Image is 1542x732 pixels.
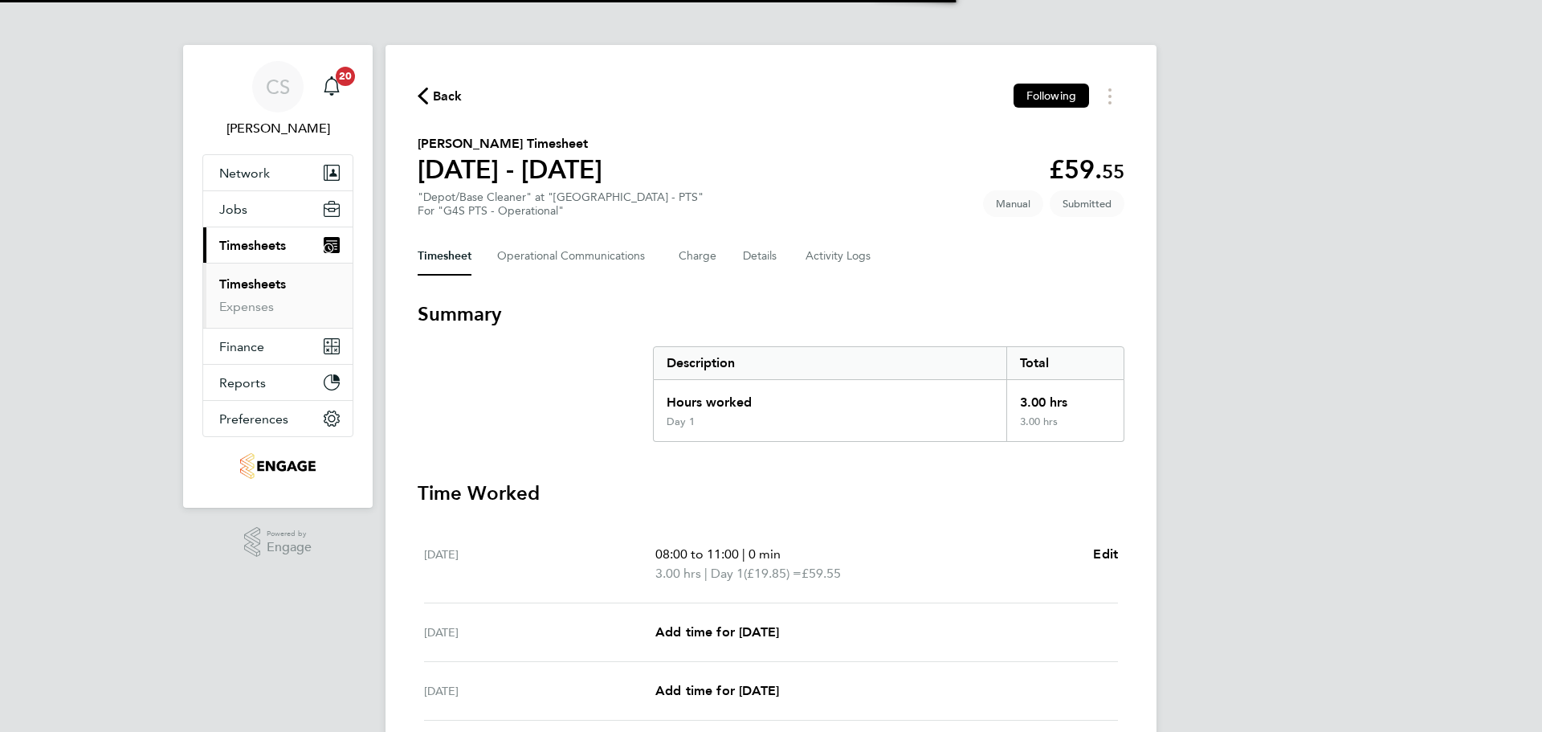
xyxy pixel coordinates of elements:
[424,623,655,642] div: [DATE]
[655,681,779,701] a: Add time for [DATE]
[424,681,655,701] div: [DATE]
[743,237,780,276] button: Details
[983,190,1043,217] span: This timesheet was manually created.
[202,61,353,138] a: CS[PERSON_NAME]
[203,263,353,328] div: Timesheets
[336,67,355,86] span: 20
[679,237,717,276] button: Charge
[653,346,1124,442] div: Summary
[654,347,1006,379] div: Description
[418,237,471,276] button: Timesheet
[219,411,288,427] span: Preferences
[219,166,270,181] span: Network
[267,527,312,541] span: Powered by
[655,624,779,640] span: Add time for [DATE]
[1014,84,1089,108] button: Following
[744,566,802,581] span: (£19.85) =
[203,155,353,190] button: Network
[704,566,708,581] span: |
[219,375,266,391] span: Reports
[655,623,779,642] a: Add time for [DATE]
[655,546,739,562] span: 08:00 to 11:00
[418,134,602,153] h2: [PERSON_NAME] Timesheet
[219,238,286,253] span: Timesheets
[655,683,779,698] span: Add time for [DATE]
[806,237,873,276] button: Activity Logs
[203,191,353,227] button: Jobs
[711,564,744,583] span: Day 1
[655,566,701,581] span: 3.00 hrs
[1006,347,1124,379] div: Total
[654,380,1006,415] div: Hours worked
[316,61,348,112] a: 20
[203,329,353,364] button: Finance
[1093,545,1118,564] a: Edit
[749,546,781,562] span: 0 min
[203,365,353,400] button: Reports
[202,119,353,138] span: Ciaron Sherry
[418,301,1124,327] h3: Summary
[802,566,841,581] span: £59.55
[219,276,286,292] a: Timesheets
[424,545,655,583] div: [DATE]
[240,453,315,479] img: g4s7-logo-retina.png
[742,546,745,562] span: |
[203,227,353,263] button: Timesheets
[418,190,704,218] div: "Depot/Base Cleaner" at "[GEOGRAPHIC_DATA] - PTS"
[267,541,312,554] span: Engage
[418,153,602,186] h1: [DATE] - [DATE]
[1095,84,1124,108] button: Timesheets Menu
[667,415,695,428] div: Day 1
[497,237,653,276] button: Operational Communications
[418,481,1124,506] h3: Time Worked
[1006,380,1124,415] div: 3.00 hrs
[202,453,353,479] a: Go to home page
[433,87,463,106] span: Back
[183,45,373,508] nav: Main navigation
[266,76,290,97] span: CS
[418,204,704,218] div: For "G4S PTS - Operational"
[203,401,353,436] button: Preferences
[1102,160,1124,183] span: 55
[219,339,264,354] span: Finance
[1006,415,1124,441] div: 3.00 hrs
[1026,88,1076,103] span: Following
[219,299,274,314] a: Expenses
[219,202,247,217] span: Jobs
[244,527,312,558] a: Powered byEngage
[418,86,463,106] button: Back
[1049,154,1124,185] app-decimal: £59.
[1050,190,1124,217] span: This timesheet is Submitted.
[1093,546,1118,562] span: Edit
